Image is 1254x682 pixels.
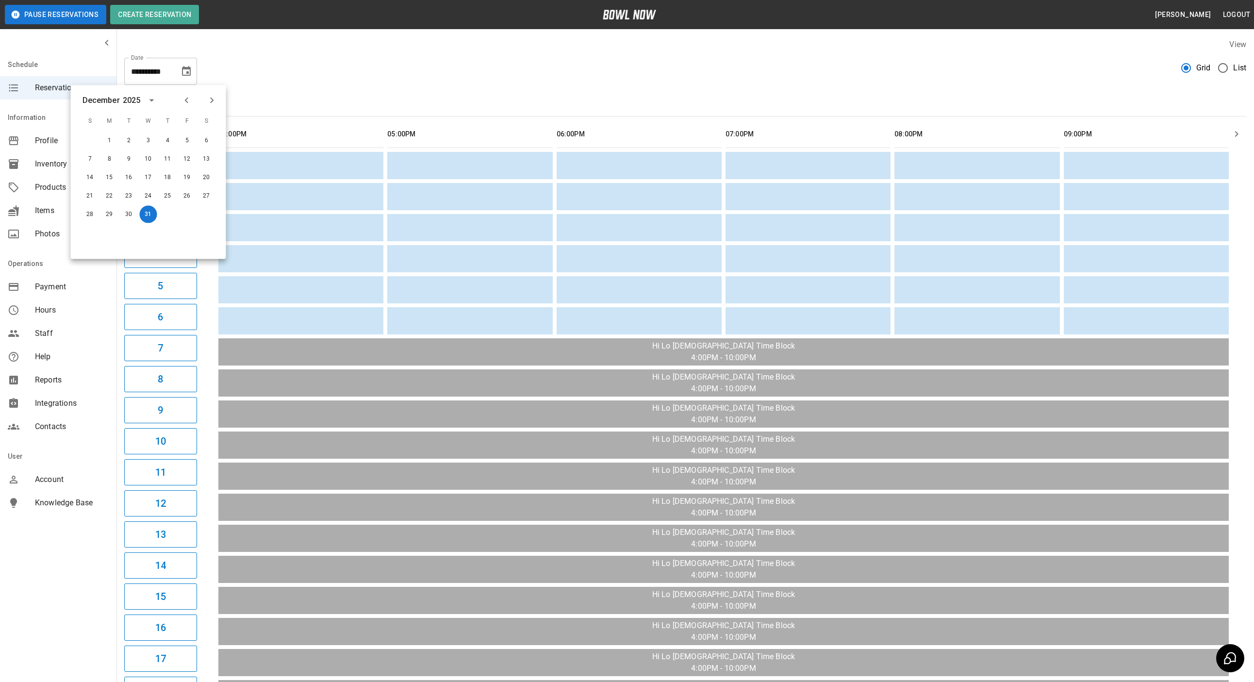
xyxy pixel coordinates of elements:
[35,398,109,409] span: Integrations
[159,150,177,168] button: Dec 11, 2025
[143,92,160,109] button: calendar view is open, switch to year view
[120,132,138,150] button: Dec 2, 2025
[120,112,138,131] span: T
[179,112,196,131] span: F
[124,304,197,330] button: 6
[198,169,215,186] button: Dec 20, 2025
[140,206,157,223] button: Dec 31, 2025
[140,187,157,205] button: Dec 24, 2025
[198,112,215,131] span: S
[35,205,109,216] span: Items
[155,527,166,542] h6: 13
[120,206,138,223] button: Dec 30, 2025
[35,281,109,293] span: Payment
[158,278,163,294] h6: 5
[124,93,1246,116] div: inventory tabs
[155,496,166,511] h6: 12
[179,187,196,205] button: Dec 26, 2025
[159,132,177,150] button: Dec 4, 2025
[120,150,138,168] button: Dec 9, 2025
[124,366,197,392] button: 8
[1229,40,1246,49] label: View
[159,187,177,205] button: Dec 25, 2025
[557,120,722,148] th: 06:00PM
[158,371,163,387] h6: 8
[603,10,656,19] img: logo
[140,112,157,131] span: W
[124,490,197,516] button: 12
[158,340,163,356] h6: 7
[82,169,99,186] button: Dec 14, 2025
[140,169,157,186] button: Dec 17, 2025
[82,95,120,106] div: December
[124,646,197,672] button: 17
[35,421,109,432] span: Contacts
[158,402,163,418] h6: 9
[82,187,99,205] button: Dec 21, 2025
[155,558,166,573] h6: 14
[82,112,99,131] span: S
[204,92,220,109] button: Next month
[101,132,118,150] button: Dec 1, 2025
[35,158,109,170] span: Inventory
[35,82,109,94] span: Reservations
[179,169,196,186] button: Dec 19, 2025
[1219,6,1254,24] button: Logout
[1233,62,1246,74] span: List
[101,187,118,205] button: Dec 22, 2025
[155,589,166,604] h6: 15
[124,397,197,423] button: 9
[35,497,109,509] span: Knowledge Base
[35,374,109,386] span: Reports
[101,169,118,186] button: Dec 15, 2025
[35,182,109,193] span: Products
[218,120,383,148] th: 04:00PM
[1064,120,1229,148] th: 09:00PM
[124,273,197,299] button: 5
[155,433,166,449] h6: 10
[159,112,177,131] span: T
[124,583,197,610] button: 15
[179,132,196,150] button: Dec 5, 2025
[726,120,891,148] th: 07:00PM
[124,521,197,548] button: 13
[35,474,109,485] span: Account
[35,304,109,316] span: Hours
[140,132,157,150] button: Dec 3, 2025
[35,328,109,339] span: Staff
[35,228,109,240] span: Photos
[179,92,195,109] button: Previous month
[198,187,215,205] button: Dec 27, 2025
[155,651,166,666] h6: 17
[1196,62,1211,74] span: Grid
[120,187,138,205] button: Dec 23, 2025
[124,459,197,485] button: 11
[159,169,177,186] button: Dec 18, 2025
[101,112,118,131] span: M
[177,62,196,81] button: Choose date, selected date is Dec 31, 2025
[124,615,197,641] button: 16
[35,351,109,363] span: Help
[120,169,138,186] button: Dec 16, 2025
[179,150,196,168] button: Dec 12, 2025
[124,335,197,361] button: 7
[124,428,197,454] button: 10
[82,206,99,223] button: Dec 28, 2025
[1151,6,1215,24] button: [PERSON_NAME]
[124,552,197,579] button: 14
[894,120,1059,148] th: 08:00PM
[155,465,166,480] h6: 11
[35,135,109,147] span: Profile
[101,150,118,168] button: Dec 8, 2025
[101,206,118,223] button: Dec 29, 2025
[198,132,215,150] button: Dec 6, 2025
[198,150,215,168] button: Dec 13, 2025
[158,309,163,325] h6: 6
[387,120,552,148] th: 05:00PM
[110,5,199,24] button: Create Reservation
[82,150,99,168] button: Dec 7, 2025
[155,620,166,635] h6: 16
[140,150,157,168] button: Dec 10, 2025
[123,95,141,106] div: 2025
[5,5,106,24] button: Pause Reservations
